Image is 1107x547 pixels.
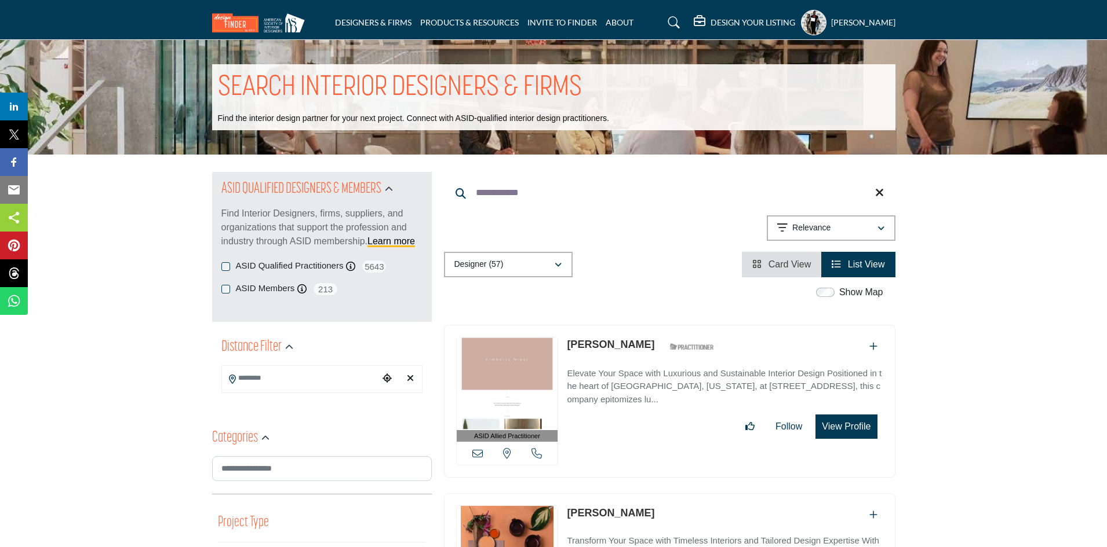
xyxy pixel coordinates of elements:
input: Search Category [212,456,432,481]
a: [PERSON_NAME] [567,339,654,350]
li: List View [821,252,895,277]
h5: [PERSON_NAME] [831,17,895,28]
p: Relevance [792,222,831,234]
button: Project Type [218,512,269,534]
span: 5643 [361,259,387,274]
a: Search [657,13,687,32]
a: View List [832,259,884,269]
div: Clear search location [402,366,419,391]
img: Site Logo [212,13,311,32]
h1: SEARCH INTERIOR DESIGNERS & FIRMS [218,70,582,106]
button: Designer (57) [444,252,573,277]
input: ASID Members checkbox [221,285,230,293]
input: Search Location [222,367,378,390]
h2: ASID QUALIFIED DESIGNERS & MEMBERS [221,179,381,200]
div: Choose your current location [378,366,396,391]
label: Show Map [839,285,883,299]
a: DESIGNERS & FIRMS [335,17,412,27]
a: INVITE TO FINDER [527,17,597,27]
span: 213 [312,282,338,296]
p: Kimberly Niosi [567,337,654,353]
button: Like listing [738,415,762,438]
span: ASID Allied Practitioner [474,431,540,441]
a: [PERSON_NAME] [567,507,654,519]
h2: Categories [212,428,258,449]
a: Add To List [869,510,877,520]
p: Designer (57) [454,259,504,270]
a: ABOUT [606,17,633,27]
button: Follow [768,415,810,438]
div: DESIGN YOUR LISTING [694,16,795,30]
a: Add To List [869,342,877,351]
span: Card View [769,259,811,269]
label: ASID Qualified Practitioners [236,259,344,273]
img: ASID Qualified Practitioners Badge Icon [665,340,718,354]
a: Learn more [367,236,415,246]
img: Kimberly Niosi [457,337,558,430]
p: Find Interior Designers, firms, suppliers, and organizations that support the profession and indu... [221,207,423,248]
button: View Profile [815,414,877,439]
h5: DESIGN YOUR LISTING [711,17,795,28]
a: ASID Allied Practitioner [457,337,558,442]
button: Relevance [767,215,895,241]
button: Show hide supplier dropdown [801,10,826,35]
label: ASID Members [236,282,295,295]
a: Elevate Your Space with Luxurious and Sustainable Interior Design Positioned in the heart of [GEO... [567,360,883,406]
h2: Distance Filter [221,337,282,358]
p: Kimberly Santana [567,505,654,521]
span: List View [848,259,885,269]
a: View Card [752,259,811,269]
li: Card View [742,252,821,277]
p: Elevate Your Space with Luxurious and Sustainable Interior Design Positioned in the heart of [GEO... [567,367,883,406]
input: Search Keyword [444,179,895,207]
a: PRODUCTS & RESOURCES [420,17,519,27]
input: ASID Qualified Practitioners checkbox [221,262,230,271]
p: Find the interior design partner for your next project. Connect with ASID-qualified interior desi... [218,113,609,124]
